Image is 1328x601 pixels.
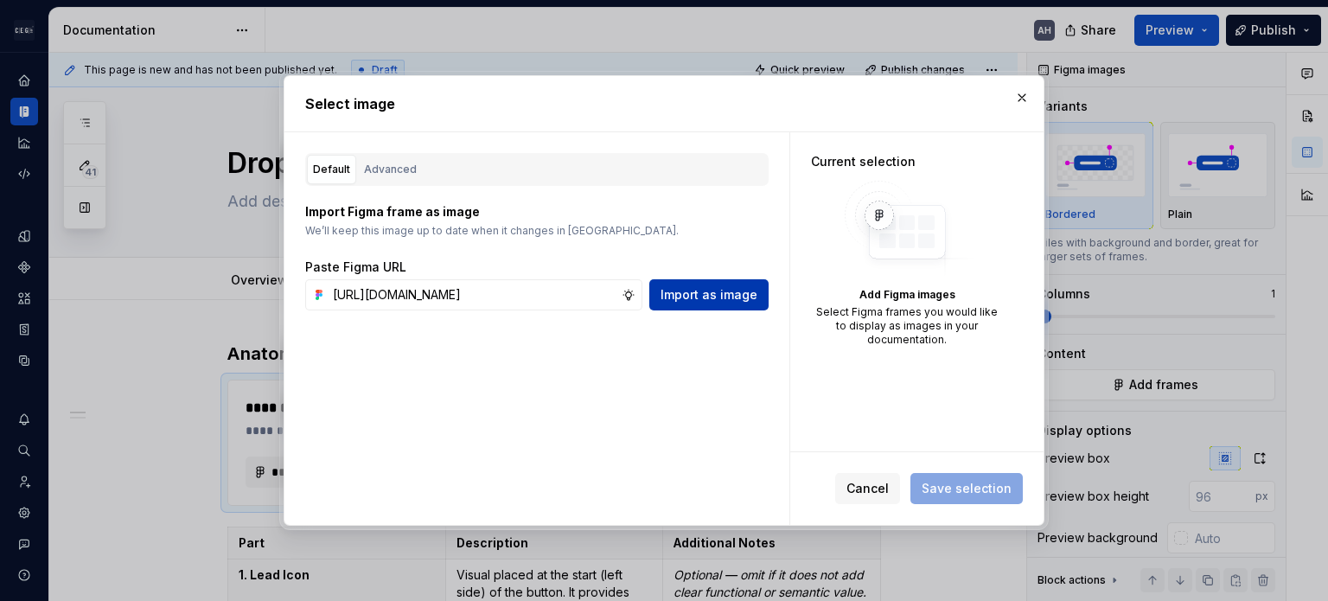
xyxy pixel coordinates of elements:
[661,286,757,304] span: Import as image
[305,224,769,238] p: We’ll keep this image up to date when it changes in [GEOGRAPHIC_DATA].
[313,161,350,178] div: Default
[811,153,1003,170] div: Current selection
[649,279,769,310] button: Import as image
[305,93,1023,114] h2: Select image
[326,279,622,310] input: https://figma.com/file...
[835,473,900,504] button: Cancel
[364,161,417,178] div: Advanced
[305,203,769,221] p: Import Figma frame as image
[811,288,1003,302] div: Add Figma images
[305,259,406,276] label: Paste Figma URL
[846,480,889,497] span: Cancel
[811,305,1003,347] div: Select Figma frames you would like to display as images in your documentation.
